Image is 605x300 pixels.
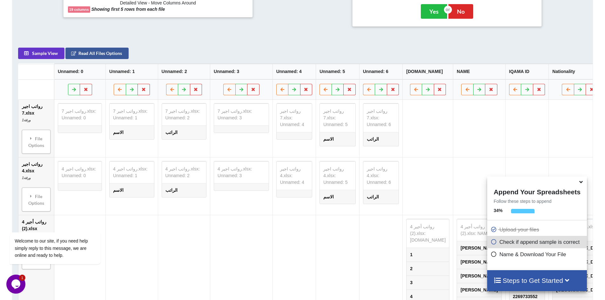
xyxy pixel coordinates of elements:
[162,126,206,139] td: الراتب
[105,64,158,79] th: Unnamed: 1
[407,248,449,262] td: 1
[24,132,49,152] div: File Options
[457,241,501,255] td: [PERSON_NAME]
[91,7,165,12] b: Showing first 5 rows from each file
[407,276,449,290] td: 3
[487,198,587,204] p: Follow these steps to append
[69,8,89,11] b: 19 columns
[320,132,356,146] td: الاسم
[421,4,447,19] button: Yes
[65,48,129,59] button: Read All Files Options
[359,64,403,79] th: Unnamed: 6
[22,118,30,122] i: ورقة1
[363,190,399,204] td: الراتب
[158,64,210,79] th: Unnamed: 2
[490,238,585,246] p: Check if append sample is correct
[110,183,154,197] td: الاسم
[490,226,585,234] p: Upload your files
[494,208,502,213] b: 34 %
[453,64,505,79] th: NAME
[272,64,316,79] th: Unnamed: 4
[457,269,501,283] td: [PERSON_NAME]
[68,0,248,7] h6: Detailed View - Move Columns Around
[6,275,27,294] iframe: chat widget
[505,64,549,79] th: IQAMA ID
[18,157,54,215] td: رواتب اجير 4.xlsx
[487,186,587,196] h4: Append Your Spreadsheets
[457,283,501,297] td: [PERSON_NAME]
[6,175,121,271] iframe: chat widget
[316,64,360,79] th: Unnamed: 5
[494,277,580,284] h4: Steps to Get Started
[110,126,154,139] td: الاسم
[18,100,54,157] td: رواتب اجير 7.xlsx
[320,190,356,204] td: الاسم
[490,250,585,258] p: Name & Download Your File
[162,183,206,197] td: الراتب
[448,4,473,19] button: No
[363,132,399,146] td: الراتب
[210,64,272,79] th: Unnamed: 3
[407,262,449,276] td: 2
[403,64,453,79] th: [DOMAIN_NAME]
[457,255,501,269] td: [PERSON_NAME]
[18,48,64,59] button: Sample View
[54,64,105,79] th: Unnamed: 0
